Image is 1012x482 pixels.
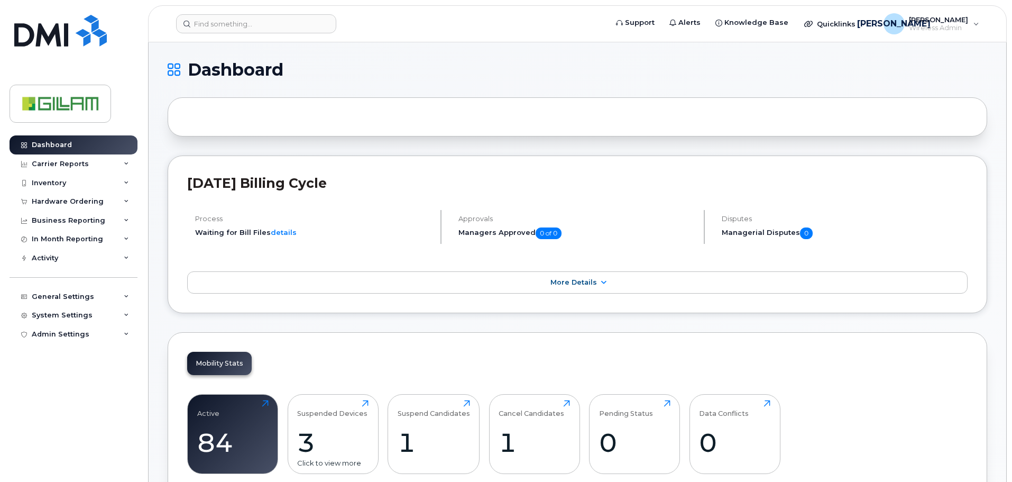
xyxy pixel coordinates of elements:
[699,400,749,417] div: Data Conflicts
[599,400,653,417] div: Pending Status
[458,228,695,239] h5: Managers Approved
[197,427,269,458] div: 84
[599,400,670,468] a: Pending Status0
[297,400,369,468] a: Suspended Devices3Click to view more
[398,427,470,458] div: 1
[599,427,670,458] div: 0
[398,400,470,417] div: Suspend Candidates
[499,400,564,417] div: Cancel Candidates
[297,400,367,417] div: Suspended Devices
[550,278,597,286] span: More Details
[188,62,283,78] span: Dashboard
[458,215,695,223] h4: Approvals
[499,427,570,458] div: 1
[297,427,369,458] div: 3
[297,458,369,468] div: Click to view more
[699,427,770,458] div: 0
[722,215,968,223] h4: Disputes
[197,400,269,468] a: Active84
[499,400,570,468] a: Cancel Candidates1
[722,228,968,239] h5: Managerial Disputes
[271,228,297,237] a: details
[800,228,813,239] span: 0
[187,175,968,191] h2: [DATE] Billing Cycle
[699,400,770,468] a: Data Conflicts0
[536,228,562,239] span: 0 of 0
[398,400,470,468] a: Suspend Candidates1
[197,400,219,417] div: Active
[195,215,431,223] h4: Process
[195,228,431,238] li: Waiting for Bill Files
